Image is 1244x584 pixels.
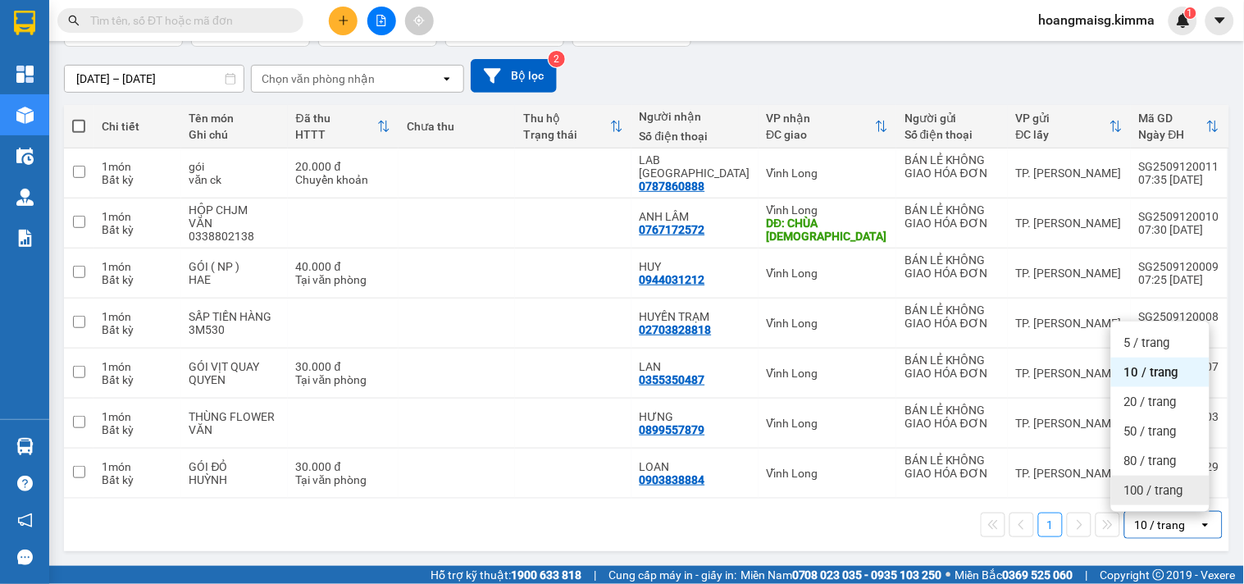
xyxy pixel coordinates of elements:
[16,438,34,455] img: warehouse-icon
[189,260,280,273] div: GÓI ( NP )
[1139,210,1219,223] div: SG2509120010
[189,217,280,243] div: VĂN 0338802138
[767,112,876,125] div: VP nhận
[1016,128,1110,141] div: ĐC lấy
[14,11,35,35] img: logo-vxr
[1139,128,1206,141] div: Ngày ĐH
[1086,566,1088,584] span: |
[640,360,750,373] div: LAN
[431,566,581,584] span: Hỗ trợ kỹ thuật:
[905,153,1000,180] div: BÁN LẺ KHÔNG GIAO HÓA ĐƠN
[1016,417,1123,430] div: TP. [PERSON_NAME]
[1139,310,1219,323] div: SG2509120008
[189,373,280,386] div: QUYEN
[1139,112,1206,125] div: Mã GD
[102,210,173,223] div: 1 món
[955,566,1073,584] span: Miền Bắc
[1131,105,1228,148] th: Toggle SortBy
[296,260,391,273] div: 40.000 đ
[905,253,1000,280] div: BÁN LẺ KHÔNG GIAO HÓA ĐƠN
[1016,467,1123,480] div: TP. [PERSON_NAME]
[102,120,173,133] div: Chi tiết
[1124,394,1177,410] span: 20 / trang
[296,273,391,286] div: Tại văn phòng
[189,473,280,486] div: HUỲNH
[1139,223,1219,236] div: 07:30 [DATE]
[1016,317,1123,330] div: TP. [PERSON_NAME]
[189,273,280,286] div: HAE
[640,423,705,436] div: 0899557879
[102,323,173,336] div: Bất kỳ
[102,373,173,386] div: Bất kỳ
[905,112,1000,125] div: Người gửi
[296,160,391,173] div: 20.000 đ
[296,112,378,125] div: Đã thu
[1038,513,1063,537] button: 1
[407,120,507,133] div: Chưa thu
[189,323,280,336] div: 3M530
[16,66,34,83] img: dashboard-icon
[767,467,889,480] div: Vĩnh Long
[740,566,942,584] span: Miền Nam
[946,572,951,578] span: ⚪️
[640,260,750,273] div: HUY
[1016,112,1110,125] div: VP gửi
[338,15,349,26] span: plus
[767,167,889,180] div: Vĩnh Long
[296,373,391,386] div: Tại văn phòng
[17,476,33,491] span: question-circle
[102,260,173,273] div: 1 món
[1124,364,1179,381] span: 10 / trang
[1016,267,1123,280] div: TP. [PERSON_NAME]
[367,7,396,35] button: file-add
[413,15,425,26] span: aim
[1213,13,1228,28] span: caret-down
[1176,13,1191,28] img: icon-new-feature
[594,566,596,584] span: |
[1139,273,1219,286] div: 07:25 [DATE]
[1135,517,1186,533] div: 10 / trang
[17,513,33,528] span: notification
[262,71,375,87] div: Chọn văn phòng nhận
[640,473,705,486] div: 0903838884
[1008,105,1131,148] th: Toggle SortBy
[1016,367,1123,380] div: TP. [PERSON_NAME]
[296,360,391,373] div: 30.000 đ
[1016,217,1123,230] div: TP. [PERSON_NAME]
[102,310,173,323] div: 1 món
[102,473,173,486] div: Bất kỳ
[640,180,705,193] div: 0787860888
[189,112,280,125] div: Tên món
[189,410,280,423] div: THÙNG FLOWER
[16,107,34,124] img: warehouse-icon
[767,267,889,280] div: Vĩnh Long
[189,460,280,473] div: GÓI ĐỎ
[471,59,557,93] button: Bộ lọc
[189,310,280,323] div: SẤP TIỀN HÀNG
[905,303,1000,330] div: BÁN LẺ KHÔNG GIAO HÓA ĐƠN
[1124,423,1177,440] span: 50 / trang
[102,223,173,236] div: Bất kỳ
[376,15,387,26] span: file-add
[1153,569,1164,581] span: copyright
[16,189,34,206] img: warehouse-icon
[905,354,1000,380] div: BÁN LẺ KHÔNG GIAO HÓA ĐƠN
[640,210,750,223] div: ANH LÂM
[640,110,750,123] div: Người nhận
[515,105,631,148] th: Toggle SortBy
[523,112,610,125] div: Thu hộ
[189,173,280,186] div: văn ck
[16,230,34,247] img: solution-icon
[296,128,378,141] div: HTTT
[905,203,1000,230] div: BÁN LẺ KHÔNG GIAO HÓA ĐƠN
[1139,173,1219,186] div: 07:35 [DATE]
[767,367,889,380] div: Vĩnh Long
[905,454,1000,480] div: BÁN LẺ KHÔNG GIAO HÓA ĐƠN
[189,203,280,217] div: HỘP CHJM
[1185,7,1196,19] sup: 1
[640,153,750,180] div: LAB ĐẠI NAM
[640,130,750,143] div: Số điện thoại
[189,423,280,436] div: VĂN
[523,128,610,141] div: Trạng thái
[1199,518,1212,532] svg: open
